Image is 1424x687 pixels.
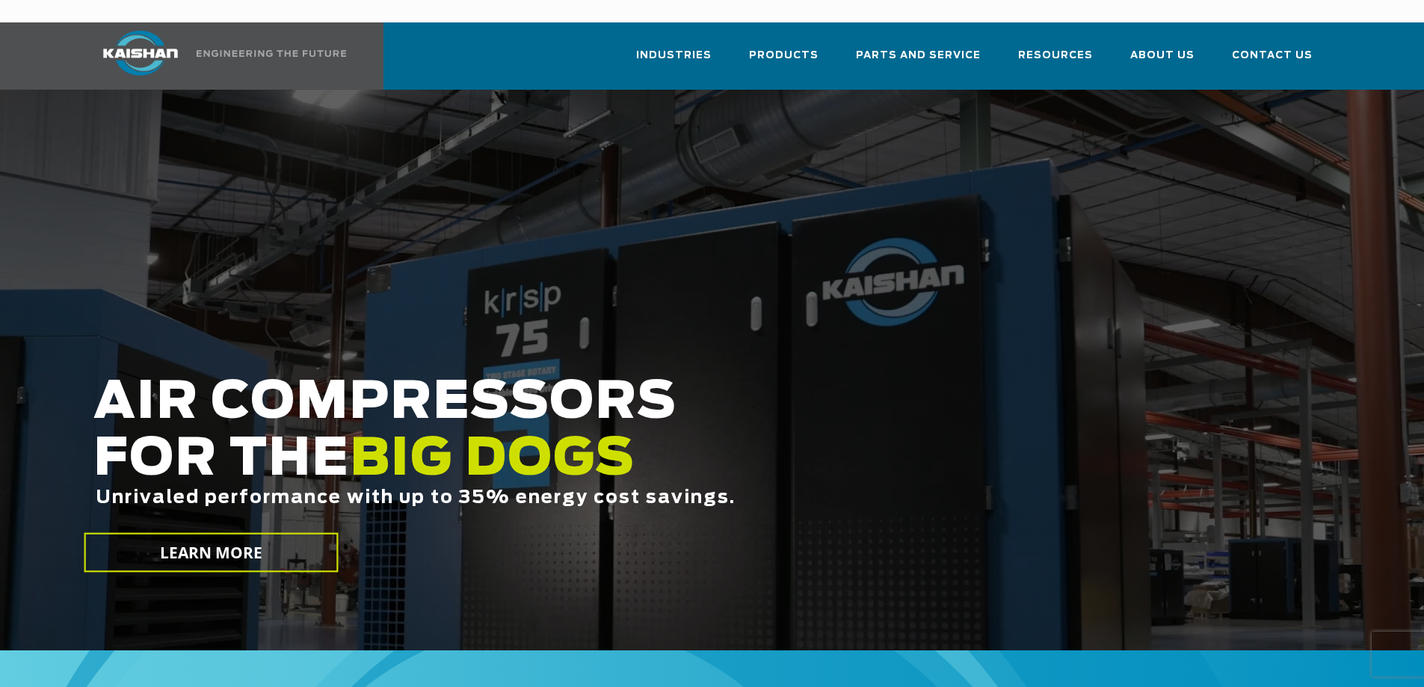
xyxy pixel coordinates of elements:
[350,434,635,485] span: BIG DOGS
[1232,36,1313,87] a: Contact Us
[749,36,819,87] a: Products
[636,47,712,64] span: Industries
[636,36,712,87] a: Industries
[93,375,1122,555] h2: AIR COMPRESSORS FOR THE
[856,47,981,64] span: Parts and Service
[749,47,819,64] span: Products
[856,36,981,87] a: Parts and Service
[1130,47,1195,64] span: About Us
[1232,47,1313,64] span: Contact Us
[1018,36,1093,87] a: Resources
[96,489,736,507] span: Unrivaled performance with up to 35% energy cost savings.
[197,50,346,57] img: Engineering the future
[84,533,338,573] a: LEARN MORE
[1018,47,1093,64] span: Resources
[84,22,349,90] a: Kaishan USA
[159,542,262,564] span: LEARN MORE
[1130,36,1195,87] a: About Us
[84,31,197,76] img: kaishan logo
